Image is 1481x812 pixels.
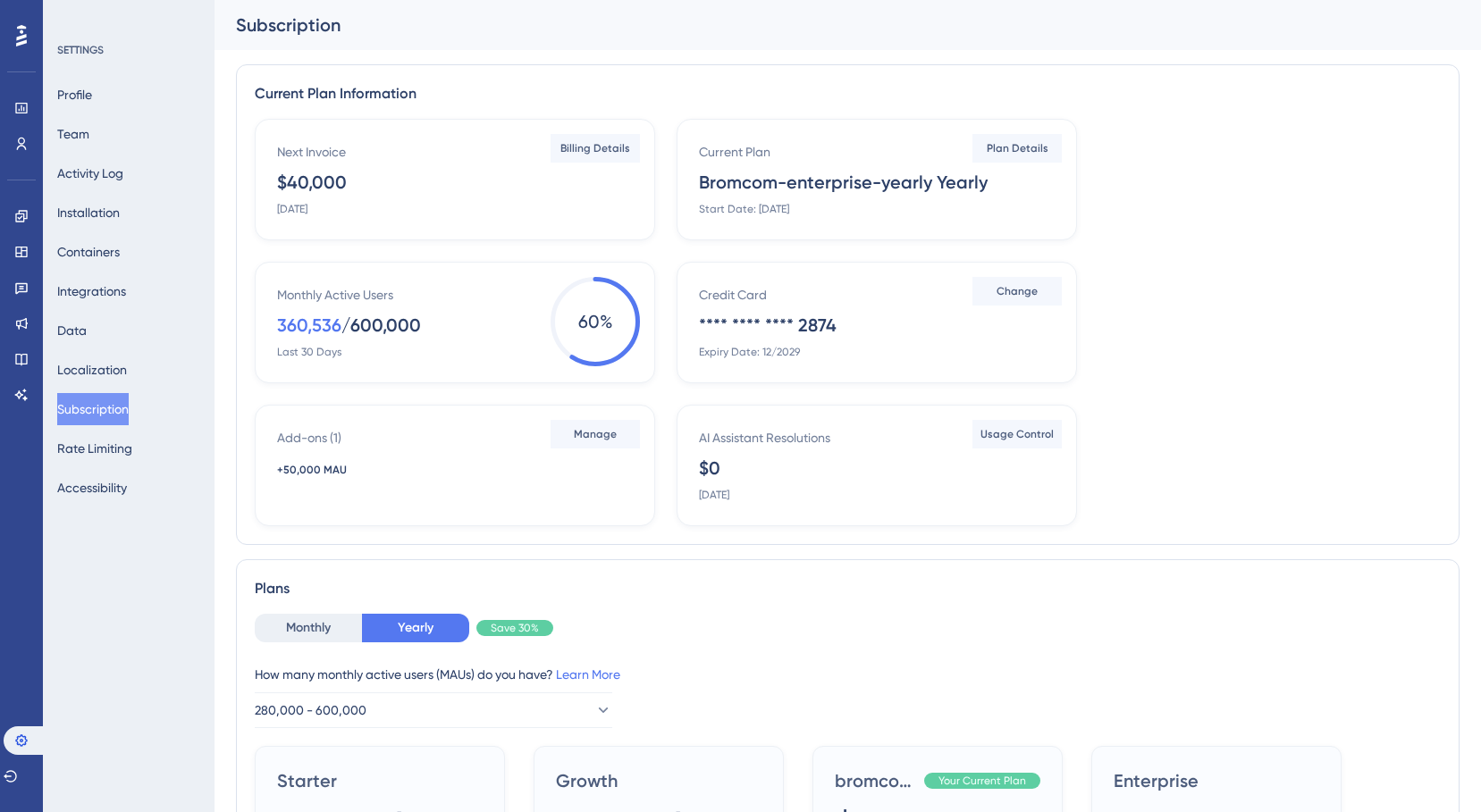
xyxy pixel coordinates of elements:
[556,667,620,682] a: Learn More
[699,202,789,216] div: Start Date: [DATE]
[277,313,341,338] div: 360,536
[491,621,539,635] span: Save 30%
[699,427,830,448] div: AI Assistant Resolutions
[57,236,120,268] button: Containers
[255,83,1441,105] div: Current Plan Information
[362,614,469,642] button: Yearly
[938,774,1026,788] span: Your Current Plan
[987,141,1048,155] span: Plan Details
[1114,768,1319,793] span: Enterprise
[972,134,1062,163] button: Plan Details
[560,141,630,155] span: Billing Details
[277,202,307,216] div: [DATE]
[277,170,347,195] div: $40,000
[255,699,366,721] span: 280,000 - 600,000
[1406,741,1460,795] iframe: UserGuiding AI Assistant Launcher
[835,768,917,793] span: bromcom-enterprise-yearly
[574,427,617,441] span: Manage
[57,79,92,111] button: Profile
[57,393,129,425] button: Subscription
[57,314,87,347] button: Data
[699,456,720,481] div: $0
[255,578,1441,599] div: Plans
[699,141,770,163] div: Current Plan
[980,427,1054,441] span: Usage Control
[699,488,729,502] div: [DATE]
[551,134,640,163] button: Billing Details
[551,420,640,448] button: Manage
[972,420,1062,448] button: Usage Control
[551,277,640,366] span: 60 %
[997,284,1038,298] span: Change
[255,692,612,728] button: 280,000 - 600,000
[277,284,393,306] div: Monthly Active Users
[699,170,988,195] div: Bromcom-enterprise-yearly Yearly
[255,664,1441,685] div: How many monthly active users (MAUs) do you have?
[57,197,120,229] button: Installation
[341,313,421,338] div: / 600,000
[556,768,762,793] span: Growth
[57,43,202,57] div: SETTINGS
[57,157,123,189] button: Activity Log
[277,141,346,163] div: Next Invoice
[277,768,483,793] span: Starter
[57,472,127,504] button: Accessibility
[255,614,362,642] button: Monthly
[57,354,127,386] button: Localization
[277,345,341,359] div: Last 30 Days
[277,427,341,448] div: Add-ons ( 1 )
[699,284,767,306] div: Credit Card
[236,13,1415,38] div: Subscription
[57,432,132,465] button: Rate Limiting
[57,275,126,307] button: Integrations
[972,277,1062,306] button: Change
[699,345,800,359] div: Expiry Date: 12/2029
[57,118,89,150] button: Team
[277,463,370,477] div: +50,000 MAU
